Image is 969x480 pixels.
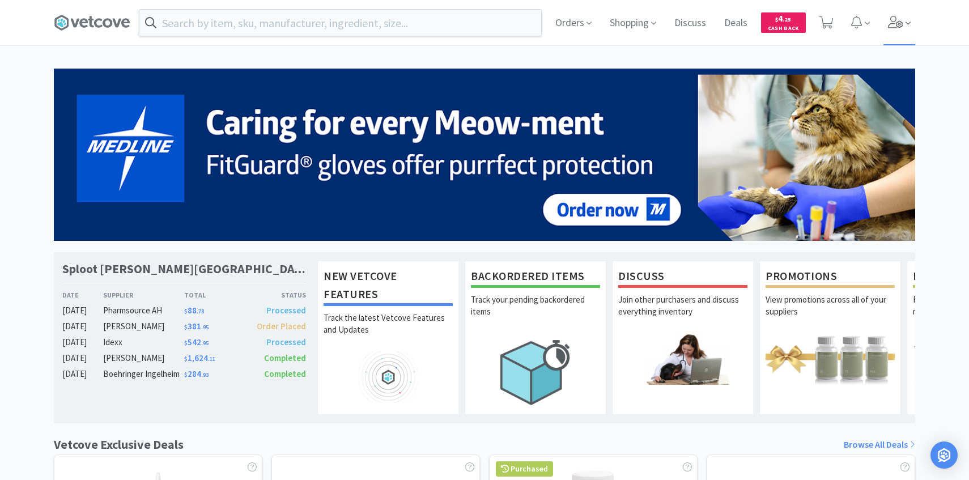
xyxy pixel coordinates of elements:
[62,261,306,277] h1: Sploot [PERSON_NAME][GEOGRAPHIC_DATA]
[62,290,103,300] div: Date
[62,320,306,333] a: [DATE][PERSON_NAME]$381.95Order Placed
[245,290,306,300] div: Status
[257,321,306,332] span: Order Placed
[775,16,778,23] span: $
[720,18,752,28] a: Deals
[139,10,541,36] input: Search by item, sku, manufacturer, ingredient, size...
[103,304,184,317] div: Pharmsource AH
[201,339,209,347] span: . 95
[471,294,600,333] p: Track your pending backordered items
[184,352,215,363] span: 1,624
[184,339,188,347] span: $
[670,18,711,28] a: Discuss
[184,308,188,315] span: $
[103,351,184,365] div: [PERSON_NAME]
[184,368,209,379] span: 284
[324,351,453,403] img: hero_feature_roadmap.png
[201,371,209,379] span: . 93
[62,335,306,349] a: [DATE]Idexx$542.95Processed
[62,351,306,365] a: [DATE][PERSON_NAME]$1,624.11Completed
[184,290,245,300] div: Total
[618,294,747,333] p: Join other purchasers and discuss everything inventory
[103,367,184,381] div: Boehringer Ingelheim
[317,261,459,415] a: New Vetcove FeaturesTrack the latest Vetcove Features and Updates
[62,367,306,381] a: [DATE]Boehringer Ingelheim$284.93Completed
[54,435,184,454] h1: Vetcove Exclusive Deals
[759,261,901,415] a: PromotionsView promotions across all of your suppliers
[618,267,747,288] h1: Discuss
[766,267,895,288] h1: Promotions
[103,335,184,349] div: Idexx
[62,335,103,349] div: [DATE]
[766,333,895,385] img: hero_promotions.png
[324,312,453,351] p: Track the latest Vetcove Features and Updates
[766,294,895,333] p: View promotions across all of your suppliers
[184,337,209,347] span: 542
[471,333,600,411] img: hero_backorders.png
[783,16,791,23] span: . 25
[184,321,209,332] span: 381
[103,290,184,300] div: Supplier
[62,320,103,333] div: [DATE]
[62,304,103,317] div: [DATE]
[612,261,754,415] a: DiscussJoin other purchasers and discuss everything inventory
[264,352,306,363] span: Completed
[775,13,791,24] span: 4
[184,355,188,363] span: $
[103,320,184,333] div: [PERSON_NAME]
[471,267,600,288] h1: Backordered Items
[768,26,799,33] span: Cash Back
[184,371,188,379] span: $
[197,308,204,315] span: . 78
[62,304,306,317] a: [DATE]Pharmsource AH$88.78Processed
[62,351,103,365] div: [DATE]
[208,355,215,363] span: . 11
[761,7,806,38] a: $4.25Cash Back
[184,324,188,331] span: $
[465,261,606,415] a: Backordered ItemsTrack your pending backordered items
[201,324,209,331] span: . 95
[54,69,915,241] img: 5b85490d2c9a43ef9873369d65f5cc4c_481.png
[844,437,915,452] a: Browse All Deals
[618,333,747,385] img: hero_discuss.png
[62,367,103,381] div: [DATE]
[930,441,958,469] div: Open Intercom Messenger
[324,267,453,306] h1: New Vetcove Features
[266,305,306,316] span: Processed
[264,368,306,379] span: Completed
[266,337,306,347] span: Processed
[184,305,204,316] span: 88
